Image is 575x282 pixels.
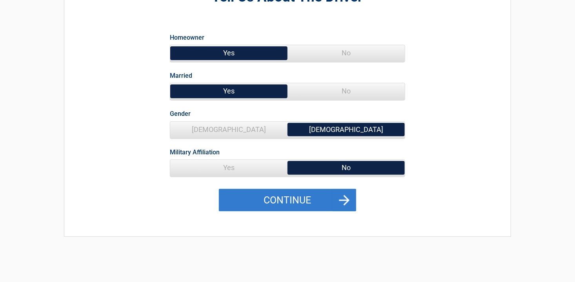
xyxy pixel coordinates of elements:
span: No [287,45,405,61]
span: [DEMOGRAPHIC_DATA] [287,122,405,137]
button: Continue [219,189,356,212]
span: Yes [170,45,287,61]
label: Married [170,70,192,81]
span: Yes [170,160,287,176]
span: No [287,83,405,99]
span: No [287,160,405,176]
span: [DEMOGRAPHIC_DATA] [170,122,287,137]
label: Gender [170,108,191,119]
label: Military Affiliation [170,147,220,157]
span: Yes [170,83,287,99]
label: Homeowner [170,32,204,43]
